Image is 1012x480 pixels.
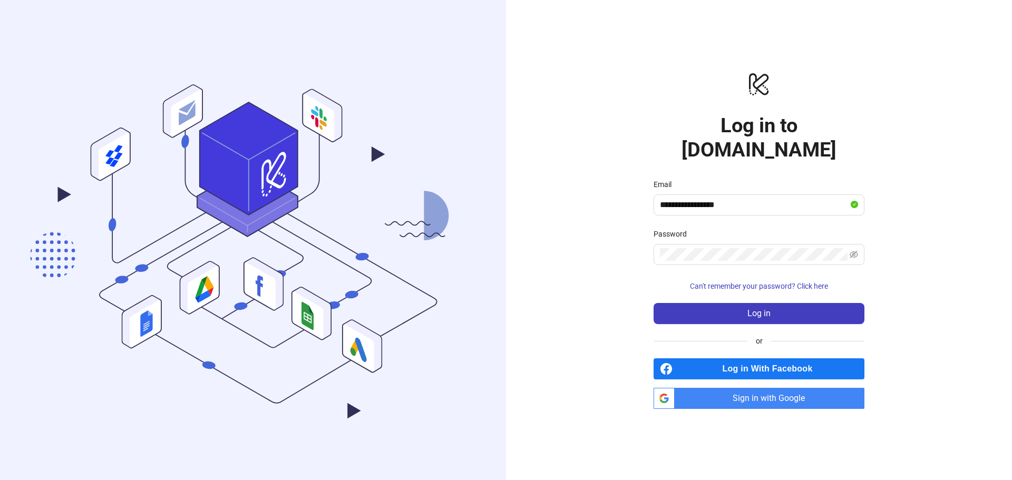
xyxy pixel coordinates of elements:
span: Sign in with Google [679,388,864,409]
label: Password [654,228,694,240]
input: Password [660,248,848,261]
h1: Log in to [DOMAIN_NAME] [654,113,864,162]
button: Log in [654,303,864,324]
span: or [747,335,771,347]
a: Sign in with Google [654,388,864,409]
a: Log in With Facebook [654,358,864,379]
a: Can't remember your password? Click here [654,282,864,290]
span: Can't remember your password? Click here [690,282,828,290]
span: Log in With Facebook [677,358,864,379]
input: Email [660,199,849,211]
span: Log in [747,309,771,318]
button: Can't remember your password? Click here [654,278,864,295]
label: Email [654,179,678,190]
span: eye-invisible [850,250,858,259]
